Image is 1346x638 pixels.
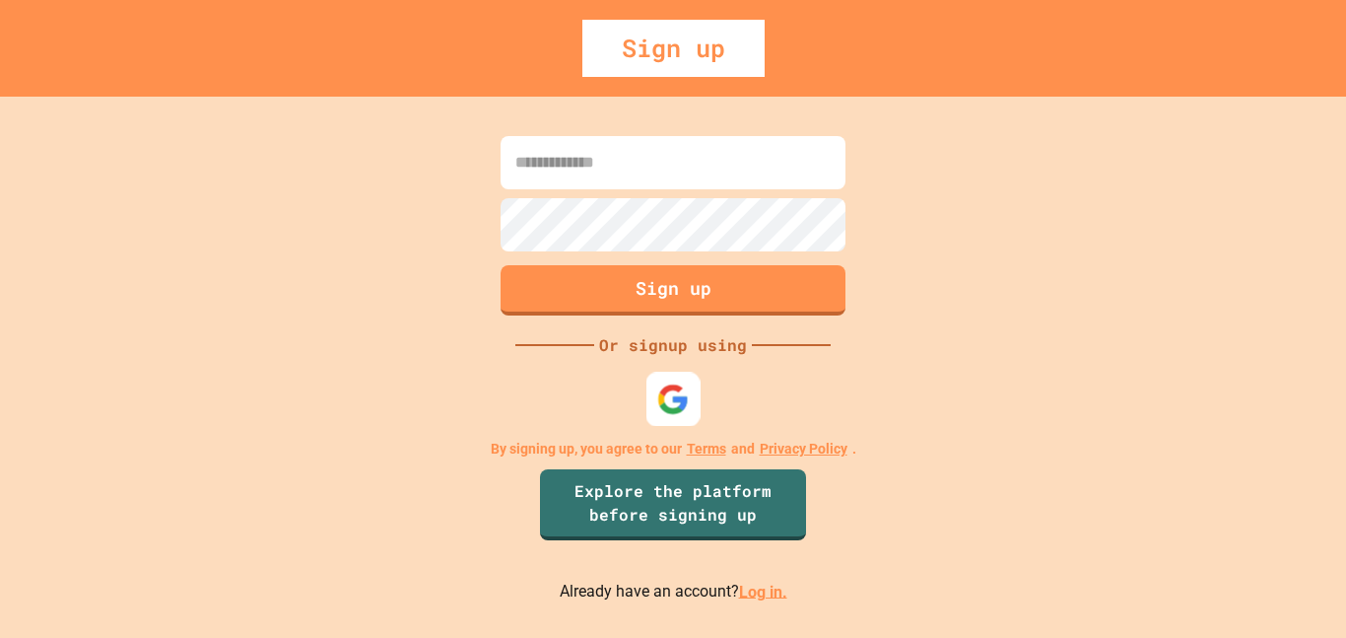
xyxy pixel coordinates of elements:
[501,265,845,316] button: Sign up
[687,439,726,460] a: Terms
[560,580,787,604] p: Already have an account?
[739,582,787,601] a: Log in.
[540,469,806,540] a: Explore the platform before signing up
[582,20,765,77] div: Sign up
[491,439,856,460] p: By signing up, you agree to our and .
[657,383,690,415] img: google-icon.svg
[760,439,847,460] a: Privacy Policy
[594,333,752,357] div: Or signup using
